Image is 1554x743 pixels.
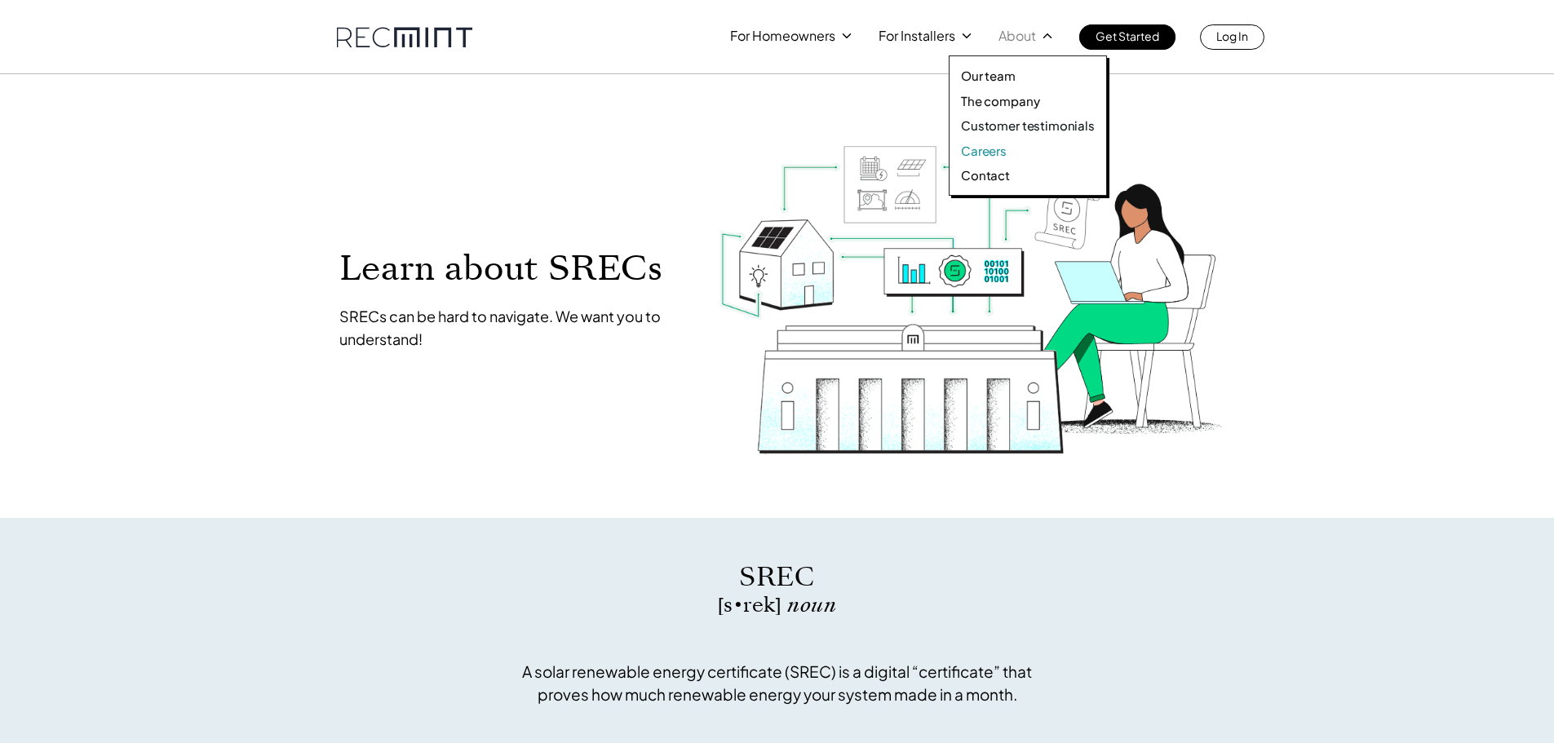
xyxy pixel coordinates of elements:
[787,590,836,619] span: noun
[1200,24,1264,50] a: Log In
[1216,24,1248,47] p: Log In
[961,143,1095,159] a: Careers
[961,68,1016,84] p: Our team
[961,93,1095,109] a: The company
[961,167,1095,184] a: Contact
[961,68,1095,84] a: Our team
[730,24,835,47] p: For Homeowners
[339,305,687,351] p: SRECs can be hard to navigate. We want you to understand!
[961,93,1039,109] p: The company
[512,559,1043,595] p: SREC
[1096,24,1159,47] p: Get Started
[512,660,1043,705] p: A solar renewable energy certificate (SREC) is a digital “certificate” that proves how much renew...
[961,143,1007,159] p: Careers
[961,167,1010,184] p: Contact
[879,24,955,47] p: For Installers
[512,595,1043,615] p: [s • rek]
[1079,24,1175,50] a: Get Started
[339,250,687,286] p: Learn about SRECs
[961,117,1095,134] a: Customer testimonials
[998,24,1036,47] p: About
